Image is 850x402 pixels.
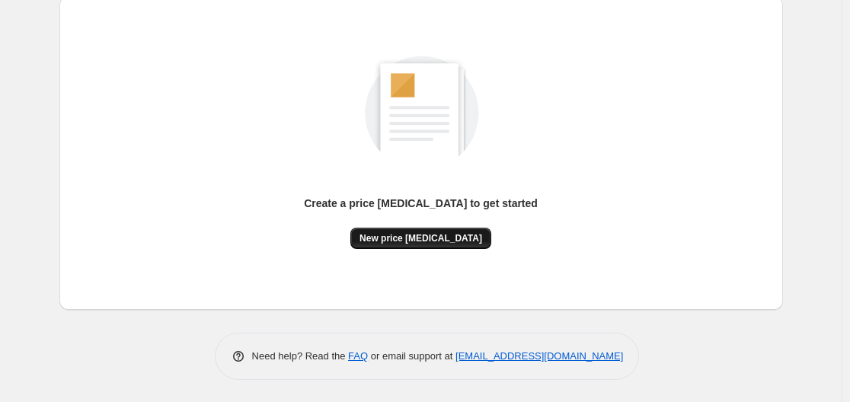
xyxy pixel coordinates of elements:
[359,232,482,244] span: New price [MEDICAL_DATA]
[455,350,623,362] a: [EMAIL_ADDRESS][DOMAIN_NAME]
[350,228,491,249] button: New price [MEDICAL_DATA]
[252,350,349,362] span: Need help? Read the
[348,350,368,362] a: FAQ
[304,196,538,211] p: Create a price [MEDICAL_DATA] to get started
[368,350,455,362] span: or email support at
